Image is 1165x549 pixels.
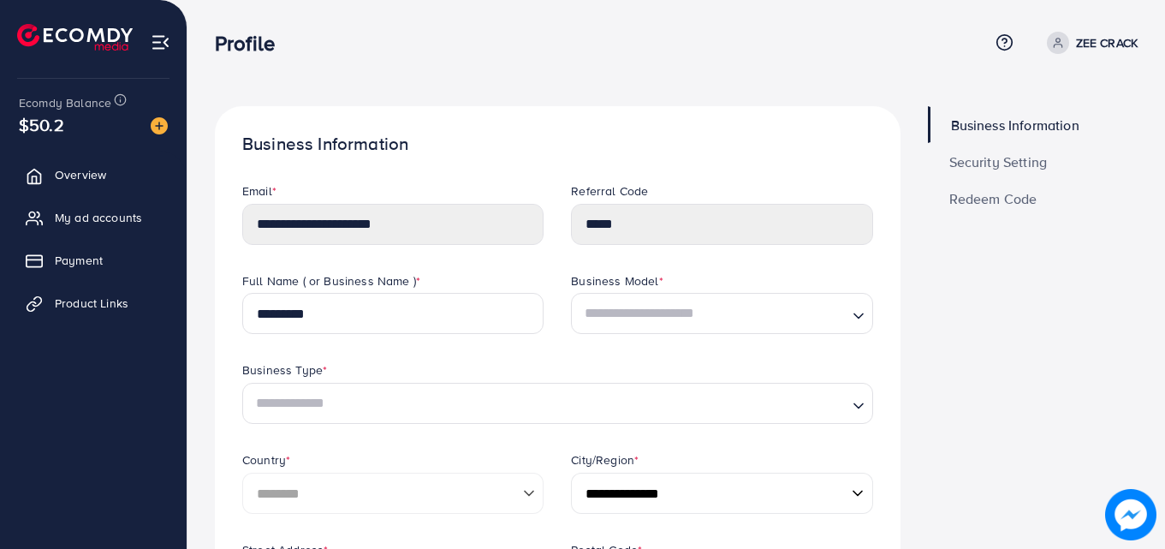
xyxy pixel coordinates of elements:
label: City/Region [571,451,639,468]
p: ZEE CRACK [1076,33,1138,53]
label: Business Model [571,272,663,289]
span: $50.2 [19,112,64,137]
span: Payment [55,252,103,269]
a: Overview [13,158,174,192]
a: ZEE CRACK [1040,32,1138,54]
img: menu [151,33,170,52]
h3: Profile [215,31,288,56]
span: Security Setting [949,155,1048,169]
label: Referral Code [571,182,648,200]
span: Redeem Code [949,192,1037,206]
span: My ad accounts [55,209,142,226]
a: My ad accounts [13,200,174,235]
span: Ecomdy Balance [19,94,111,111]
span: Product Links [55,295,128,312]
img: image [151,117,168,134]
span: Overview [55,166,106,183]
label: Business Type [242,361,327,379]
input: Search for option [579,298,845,330]
div: Search for option [571,293,872,334]
img: image [1105,489,1156,540]
h1: Business Information [242,134,873,155]
label: Full Name ( or Business Name ) [242,272,420,289]
span: Business Information [951,118,1079,132]
div: Search for option [242,383,873,424]
a: Product Links [13,286,174,320]
label: Country [242,451,290,468]
img: logo [17,24,133,51]
input: Search for option [250,388,846,420]
label: Email [242,182,276,200]
a: Payment [13,243,174,277]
